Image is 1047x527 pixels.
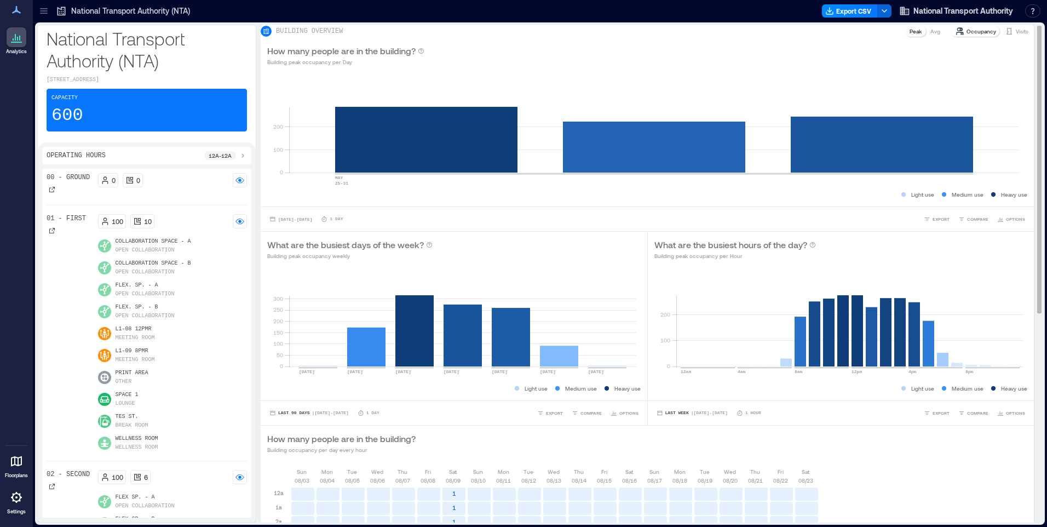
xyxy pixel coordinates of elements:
p: 100 [112,473,123,482]
p: Wed [724,467,736,476]
p: Visits [1016,27,1028,36]
button: Last 90 Days |[DATE]-[DATE] [267,408,351,419]
text: 8pm [965,369,974,374]
p: Break Room [116,421,148,430]
p: Meeting Room [116,356,155,364]
p: Open Collaboration [116,312,175,320]
p: 0 [112,176,116,185]
p: 08/12 [521,476,536,485]
p: [STREET_ADDRESS] [47,76,247,84]
button: EXPORT [922,214,952,225]
p: Mon [498,467,509,476]
p: Tes St. [116,413,148,421]
button: OPTIONS [608,408,641,419]
p: Fri [601,467,607,476]
p: Light use [525,384,548,393]
p: Wed [548,467,560,476]
tspan: 200 [660,311,670,318]
p: Sat [625,467,633,476]
p: 08/22 [773,476,788,485]
span: EXPORT [546,410,563,416]
text: [DATE] [395,369,411,374]
button: Export CSV [822,4,878,18]
p: Flex Sp. - A [116,493,175,502]
p: Occupancy [967,27,996,36]
p: 1 Day [366,410,379,416]
span: COMPARE [967,410,988,416]
p: 2a [275,517,282,526]
p: 01 - First [47,214,86,223]
p: 08/13 [546,476,561,485]
p: Medium use [952,384,983,393]
p: Medium use [952,190,983,199]
a: Settings [3,484,30,518]
p: 02 - Second [47,470,90,479]
tspan: 100 [273,340,283,347]
tspan: 150 [273,329,283,336]
button: COMPARE [569,408,604,419]
button: [DATE]-[DATE] [267,214,314,225]
p: Space 1 [116,391,139,399]
p: National Transport Authority (NTA) [71,5,190,16]
p: Open Collaboration [116,290,175,299]
p: Wellness Room [116,443,158,452]
p: Collaboration Space - B [116,259,191,268]
p: Floorplans [5,472,28,479]
p: 1a [275,503,282,512]
button: OPTIONS [995,214,1027,225]
span: COMPARE [580,410,602,416]
p: 08/05 [345,476,360,485]
button: OPTIONS [995,408,1027,419]
button: COMPARE [956,408,991,419]
p: 08/10 [471,476,486,485]
p: 08/17 [647,476,662,485]
p: Mon [674,467,686,476]
p: Sat [449,467,457,476]
button: Last Week |[DATE]-[DATE] [654,408,730,419]
p: Building peak occupancy per Day [267,58,424,66]
p: Heavy use [1001,384,1027,393]
span: EXPORT [933,410,950,416]
p: Medium use [565,384,597,393]
p: 1 Hour [745,410,761,416]
tspan: 250 [273,306,283,313]
tspan: 0 [666,363,670,369]
p: Open Collaboration [116,502,175,511]
p: 08/11 [496,476,511,485]
p: Building occupancy per day every hour [267,445,416,454]
p: 08/23 [798,476,813,485]
p: 08/21 [748,476,763,485]
p: 08/08 [421,476,435,485]
text: [DATE] [299,369,315,374]
p: Peak [910,27,922,36]
button: EXPORT [535,408,565,419]
p: L1-09 8PMR [116,347,155,356]
text: 1 [452,504,456,511]
p: 100 [112,217,123,226]
p: Tue [700,467,710,476]
p: Light use [911,384,934,393]
text: 4pm [908,369,917,374]
p: Flex. Sp. - B [116,303,175,312]
p: 0 [136,176,140,185]
p: 08/14 [572,476,586,485]
span: OPTIONS [1006,410,1025,416]
p: 08/03 [295,476,309,485]
text: [DATE] [444,369,459,374]
p: 600 [51,105,83,127]
p: Flex. Sp. - A [116,281,175,290]
p: 10 [144,217,152,226]
p: Building peak occupancy weekly [267,251,433,260]
p: Avg [930,27,940,36]
p: 12a [274,489,284,497]
text: 1 [452,490,456,497]
p: Other [116,377,132,386]
p: Sun [649,467,659,476]
tspan: 100 [273,146,283,153]
p: Sun [297,467,307,476]
p: What are the busiest hours of the day? [654,238,807,251]
span: OPTIONS [1006,216,1025,222]
p: National Transport Authority (NTA) [47,27,247,71]
p: Sun [473,467,483,476]
p: 1 Day [330,216,343,222]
